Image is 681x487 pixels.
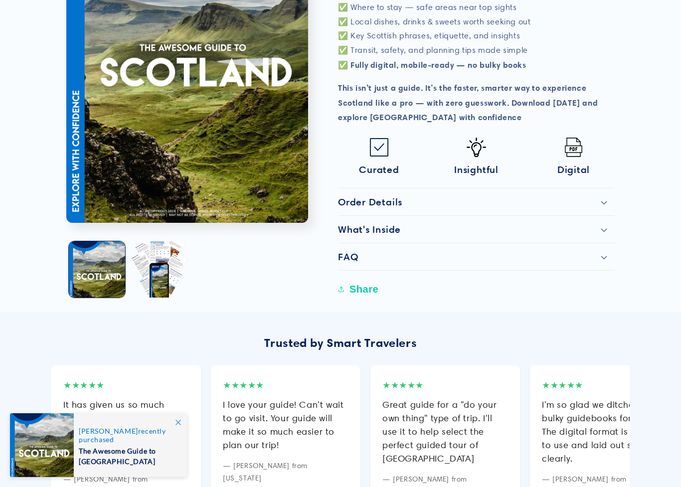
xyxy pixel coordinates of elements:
[382,377,508,393] div: ★★★★★
[338,278,381,300] button: Share
[79,427,138,435] span: [PERSON_NAME]
[338,216,615,243] summary: What's Inside
[542,398,668,465] div: I'm so glad we ditched the bulky guidebooks for this! The digital format is easier to use and lai...
[63,377,189,393] div: ★★★★★
[63,398,189,465] div: It has given us so much information! We have a better idea of what we want to see and proximity t...
[564,138,583,157] img: Pdf.png
[338,223,401,235] h2: What's Inside
[338,83,598,123] strong: This isn’t just a guide. It’s the faster, smarter way to experience Scotland like a pro — with ze...
[338,196,402,208] h2: Order Details
[79,427,176,444] span: recently purchased
[382,398,508,465] div: Great guide for a "do your own thing" type of trip. I'll use it to help select the perfect guided...
[338,243,615,270] summary: FAQ
[223,460,348,485] div: — [PERSON_NAME] from [US_STATE]
[338,188,615,215] summary: Order Details
[223,398,348,452] div: I love your guide! Can't wait to go visit. Your guide will make it so much easier to plan our trip!
[51,332,630,353] div: Trusted by Smart Travelers
[79,444,176,467] span: The Awesome Guide to [GEOGRAPHIC_DATA]
[69,241,125,298] button: Load image 1 in gallery view
[223,377,348,393] div: ★★★★★
[130,241,186,298] button: Load image 2 in gallery view
[359,163,399,175] span: Curated
[467,138,486,157] img: Idea-icon.png
[542,377,668,393] div: ★★★★★
[338,251,358,263] h2: FAQ
[454,163,499,175] span: Insightful
[338,60,526,70] strong: ✅ Fully digital, mobile-ready — no bulky books
[557,163,590,175] span: Digital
